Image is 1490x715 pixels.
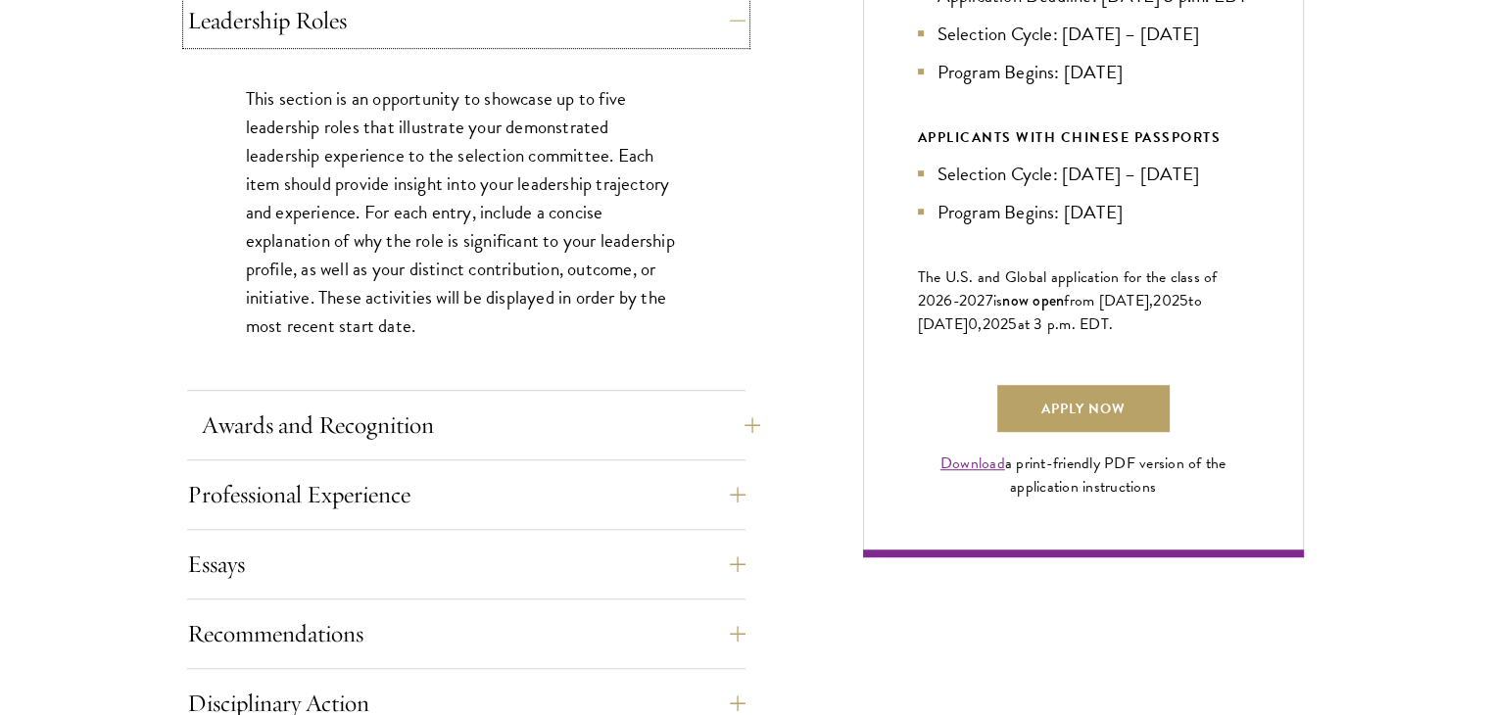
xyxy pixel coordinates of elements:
[918,20,1249,48] li: Selection Cycle: [DATE] – [DATE]
[940,452,1005,475] a: Download
[187,541,745,588] button: Essays
[202,402,760,449] button: Awards and Recognition
[918,125,1249,150] div: APPLICANTS WITH CHINESE PASSPORTS
[918,160,1249,188] li: Selection Cycle: [DATE] – [DATE]
[985,289,993,312] span: 7
[993,289,1003,312] span: is
[1179,289,1188,312] span: 5
[943,289,952,312] span: 6
[187,610,745,657] button: Recommendations
[918,289,1202,336] span: to [DATE]
[978,312,982,336] span: ,
[1064,289,1153,312] span: from [DATE],
[918,198,1249,226] li: Program Begins: [DATE]
[1153,289,1179,312] span: 202
[918,452,1249,499] div: a print-friendly PDF version of the application instructions
[246,84,687,341] p: This section is an opportunity to showcase up to five leadership roles that illustrate your demon...
[1002,289,1064,311] span: now open
[918,58,1249,86] li: Program Begins: [DATE]
[1008,312,1017,336] span: 5
[983,312,1009,336] span: 202
[918,265,1218,312] span: The U.S. and Global application for the class of 202
[187,471,745,518] button: Professional Experience
[968,312,978,336] span: 0
[953,289,985,312] span: -202
[1018,312,1114,336] span: at 3 p.m. EDT.
[997,385,1170,432] a: Apply Now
